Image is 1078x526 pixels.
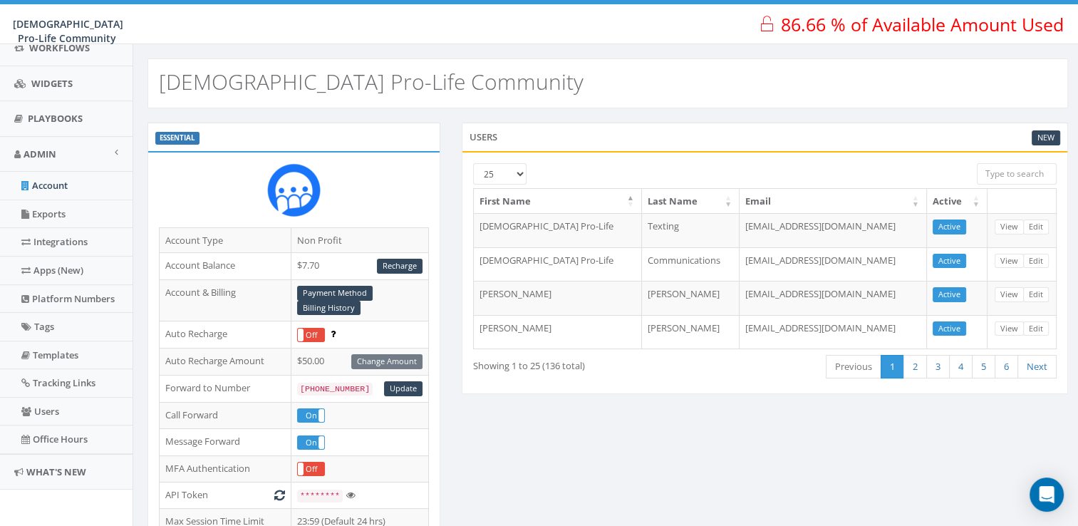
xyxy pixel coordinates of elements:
span: Enable to prevent campaign failure. [331,327,336,340]
span: 86.66 % of Available Amount Used [781,12,1064,36]
td: Forward to Number [160,375,291,402]
div: Showing 1 to 25 (136 total) [473,354,704,373]
td: [EMAIL_ADDRESS][DOMAIN_NAME] [740,315,927,349]
td: [PERSON_NAME] [642,281,740,315]
a: View [995,220,1024,234]
div: OnOff [297,408,325,423]
td: Texting [642,213,740,247]
a: Update [384,381,423,396]
a: Billing History [297,301,361,316]
span: Admin [24,148,56,160]
a: 4 [949,355,973,378]
a: View [995,321,1024,336]
td: [EMAIL_ADDRESS][DOMAIN_NAME] [740,281,927,315]
code: [PHONE_NUMBER] [297,383,373,396]
span: Playbooks [28,112,83,125]
th: Active: activate to sort column ascending [927,189,988,214]
a: 6 [995,355,1018,378]
span: Workflows [29,41,90,54]
span: What's New [26,465,86,478]
a: Payment Method [297,286,373,301]
td: Account Balance [160,253,291,280]
label: On [298,436,324,449]
th: Last Name: activate to sort column ascending [642,189,740,214]
td: MFA Authentication [160,455,291,483]
td: [PERSON_NAME] [642,315,740,349]
a: Edit [1023,220,1049,234]
a: Edit [1023,321,1049,336]
td: Auto Recharge [160,321,291,349]
td: [PERSON_NAME] [474,315,642,349]
div: OnOff [297,462,325,476]
a: Recharge [377,259,423,274]
span: [DEMOGRAPHIC_DATA] Pro-Life Community [13,17,123,45]
td: Non Profit [291,227,428,253]
div: Users [462,123,1068,151]
a: Active [933,254,966,269]
img: Rally_Corp_Icon_1.png [267,163,321,217]
label: On [298,409,324,422]
i: Generate New Token [274,490,285,500]
a: 3 [926,355,950,378]
div: OnOff [297,328,325,342]
td: [PERSON_NAME] [474,281,642,315]
div: Open Intercom Messenger [1030,478,1064,512]
td: [DEMOGRAPHIC_DATA] Pro-Life [474,247,642,282]
span: Widgets [31,77,73,90]
td: Message Forward [160,429,291,456]
td: Account Type [160,227,291,253]
td: Call Forward [160,402,291,429]
a: 5 [972,355,995,378]
a: 2 [903,355,927,378]
th: Email: activate to sort column ascending [740,189,927,214]
td: API Token [160,483,291,509]
th: First Name: activate to sort column descending [474,189,642,214]
a: New [1032,130,1060,145]
a: Active [933,287,966,302]
td: [EMAIL_ADDRESS][DOMAIN_NAME] [740,247,927,282]
a: Edit [1023,287,1049,302]
td: [DEMOGRAPHIC_DATA] Pro-Life [474,213,642,247]
td: Communications [642,247,740,282]
a: View [995,254,1024,269]
a: 1 [881,355,904,378]
td: Account & Billing [160,279,291,321]
a: Active [933,220,966,234]
a: Previous [826,355,881,378]
label: Off [298,463,324,475]
h2: [DEMOGRAPHIC_DATA] Pro-Life Community [159,70,584,93]
input: Type to search [977,163,1057,185]
a: View [995,287,1024,302]
div: OnOff [297,435,325,450]
td: $50.00 [291,348,428,375]
label: Off [298,329,324,341]
td: [EMAIL_ADDRESS][DOMAIN_NAME] [740,213,927,247]
label: ESSENTIAL [155,132,199,145]
a: Edit [1023,254,1049,269]
td: Auto Recharge Amount [160,348,291,375]
a: Active [933,321,966,336]
a: Next [1017,355,1057,378]
td: $7.70 [291,253,428,280]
